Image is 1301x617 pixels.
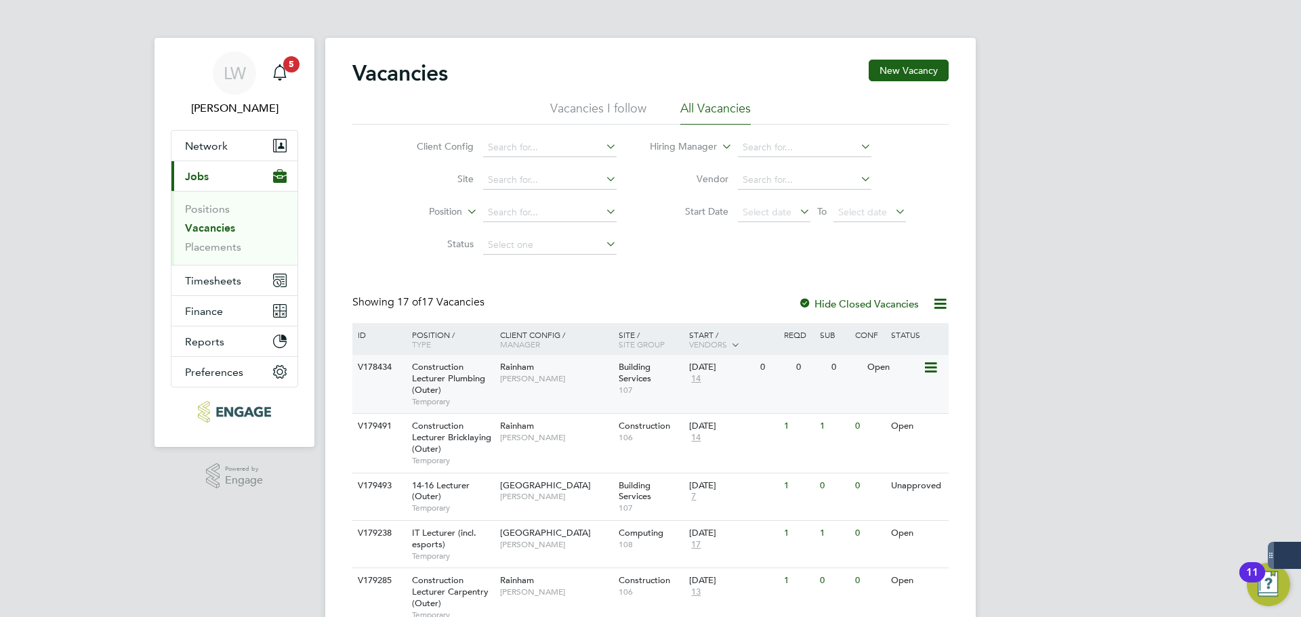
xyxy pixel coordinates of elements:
span: 17 [689,539,703,551]
span: Type [412,339,431,349]
span: Rainham [500,420,534,431]
li: All Vacancies [680,100,751,125]
div: Open [888,414,947,439]
span: Temporary [412,551,493,561]
span: Preferences [185,366,243,379]
span: Construction Lecturer Plumbing (Outer) [412,361,485,396]
span: LW [224,64,246,82]
div: V179238 [354,521,402,546]
span: 5 [283,56,300,72]
span: 107 [619,503,683,513]
a: Powered byEngage [206,463,264,489]
input: Search for... [738,171,871,190]
div: 1 [781,521,816,546]
div: 0 [852,568,887,593]
span: Construction Lecturer Bricklaying (Outer) [412,420,491,454]
div: Unapproved [888,473,947,498]
span: 14-16 Lecturer (Outer) [412,480,470,503]
input: Search for... [483,138,617,157]
span: 107 [619,385,683,396]
span: Reports [185,335,224,348]
span: 13 [689,587,703,598]
button: Open Resource Center, 11 new notifications [1247,563,1290,606]
span: 106 [619,432,683,443]
span: Rainham [500,574,534,586]
div: 11 [1246,572,1258,590]
label: Client Config [396,140,474,152]
div: Showing [352,295,487,310]
div: 0 [852,521,887,546]
label: Position [384,205,462,219]
span: 7 [689,491,698,503]
div: [DATE] [689,480,777,492]
input: Search for... [738,138,871,157]
span: Building Services [619,361,651,384]
span: Rainham [500,361,534,373]
input: Search for... [483,203,617,222]
span: [GEOGRAPHIC_DATA] [500,480,591,491]
span: Vendors [689,339,727,349]
span: Network [185,140,228,152]
div: 0 [757,355,792,380]
span: 14 [689,373,703,385]
span: [PERSON_NAME] [500,587,612,597]
div: Sub [817,323,852,346]
nav: Main navigation [154,38,314,447]
span: Jobs [185,170,209,183]
span: Computing [619,527,663,538]
span: [PERSON_NAME] [500,373,612,384]
div: V178434 [354,355,402,380]
div: 1 [781,473,816,498]
span: [PERSON_NAME] [500,491,612,502]
span: 108 [619,539,683,550]
a: Positions [185,203,230,215]
div: Open [864,355,923,380]
div: Conf [852,323,887,346]
button: Timesheets [171,265,297,295]
div: Site / [615,323,686,356]
input: Select one [483,236,617,255]
a: Vacancies [185,221,235,234]
button: Finance [171,296,297,326]
span: 17 of [397,295,421,309]
div: 0 [828,355,863,380]
span: Engage [225,475,263,486]
div: [DATE] [689,575,777,587]
a: Go to home page [171,401,298,423]
button: Reports [171,326,297,356]
span: Liam Warren [171,100,298,116]
span: [PERSON_NAME] [500,539,612,550]
span: Temporary [412,503,493,513]
div: Open [888,521,947,546]
span: 14 [689,432,703,444]
div: 0 [817,473,852,498]
div: Open [888,568,947,593]
span: IT Lecturer (incl. esports) [412,527,476,550]
span: Manager [500,339,540,349]
div: 1 [817,414,852,439]
a: 5 [266,51,293,95]
button: Preferences [171,357,297,387]
button: Network [171,131,297,161]
div: 0 [817,568,852,593]
label: Vendor [650,173,728,185]
div: Start / [686,323,781,357]
div: Client Config / [497,323,615,356]
span: Temporary [412,396,493,407]
div: 1 [817,521,852,546]
button: New Vacancy [869,60,949,81]
h2: Vacancies [352,60,448,87]
span: Select date [838,206,887,218]
img: dovetailslate-logo-retina.png [198,401,270,423]
a: Placements [185,240,241,253]
div: Reqd [781,323,816,346]
div: 0 [852,414,887,439]
li: Vacancies I follow [550,100,646,125]
span: Temporary [412,455,493,466]
div: V179493 [354,473,402,498]
label: Start Date [650,205,728,217]
div: 0 [852,473,887,498]
span: Select date [743,206,791,218]
span: To [813,203,831,220]
label: Hide Closed Vacancies [798,297,919,310]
